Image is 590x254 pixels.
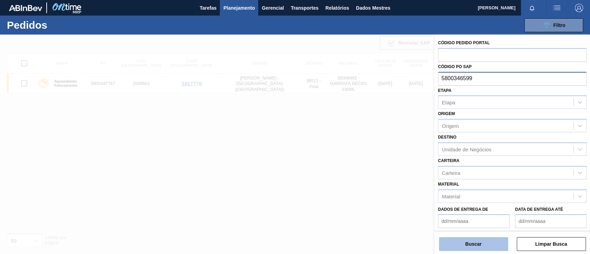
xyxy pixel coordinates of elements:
[438,207,488,212] font: Dados de Entrega de
[438,40,490,45] font: Código Pedido Portal
[553,22,565,28] font: Filtro
[438,158,459,163] font: Carteira
[200,5,217,11] font: Tarefas
[438,135,456,140] font: Destino
[442,100,455,105] font: Etapa
[442,123,459,129] font: Origem
[356,5,391,11] font: Dados Mestres
[262,5,284,11] font: Gerencial
[553,4,561,12] img: ações do usuário
[7,19,47,31] font: Pedidos
[442,170,460,176] font: Carteira
[438,64,471,69] font: Código PO SAP
[9,5,42,11] img: TNhmsLtSVTkK8tSr43FrP2fwEKptu5GPRR3wAAAABJRU5ErkJggg==
[223,5,255,11] font: Planejamento
[515,207,563,212] font: Data de Entrega até
[325,5,349,11] font: Relatórios
[438,182,459,187] font: Material
[575,4,583,12] img: Sair
[291,5,318,11] font: Transportes
[438,88,451,93] font: Etapa
[442,146,491,152] font: Unidade de Negócios
[521,3,543,13] button: Notificações
[478,5,515,10] font: [PERSON_NAME]
[438,214,509,228] input: dd/mm/aaaa
[524,18,583,32] button: Filtro
[515,214,587,228] input: dd/mm/aaaa
[442,193,460,199] font: Material
[438,111,455,116] font: Origem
